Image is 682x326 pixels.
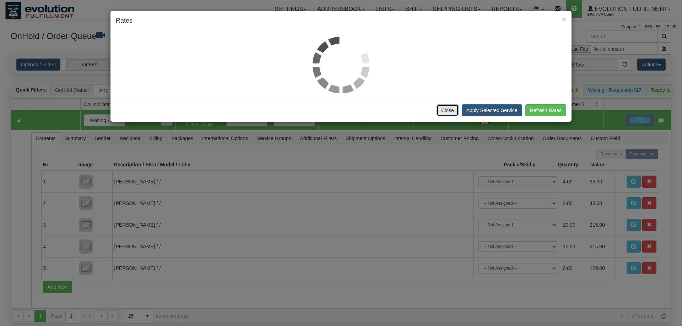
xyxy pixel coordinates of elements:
[313,37,369,93] img: loader.gif
[525,104,566,116] button: Refresh Rates
[562,16,566,23] button: Close
[116,16,566,26] h4: Rates
[462,104,522,116] button: Apply Selected Service
[437,104,459,116] button: Close
[562,15,566,23] span: ×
